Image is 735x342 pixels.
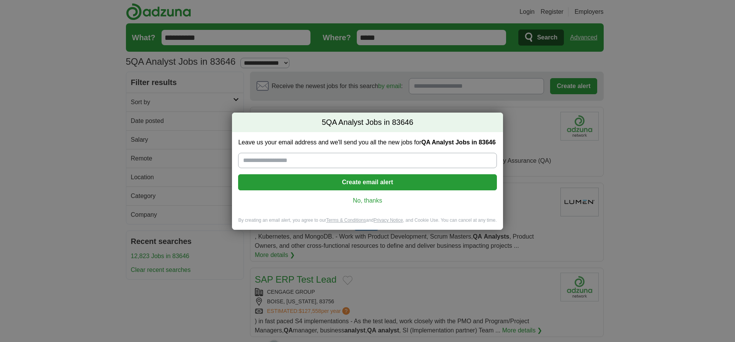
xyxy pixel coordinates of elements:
button: Create email alert [238,174,497,190]
a: No, thanks [244,196,490,205]
a: Privacy Notice [374,218,403,223]
strong: QA Analyst Jobs in 83646 [421,139,495,146]
span: 5 [322,117,326,128]
a: Terms & Conditions [326,218,366,223]
label: Leave us your email address and we'll send you all the new jobs for [238,138,497,147]
h2: QA Analyst Jobs in 83646 [232,113,503,133]
div: By creating an email alert, you agree to our and , and Cookie Use. You can cancel at any time. [232,217,503,230]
